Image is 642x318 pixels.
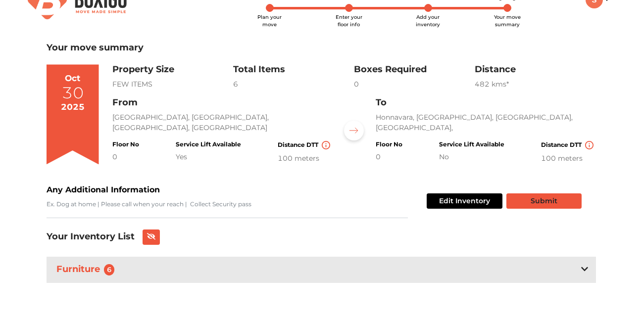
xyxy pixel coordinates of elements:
b: Any Additional Information [47,185,160,194]
span: Plan your move [257,14,282,28]
p: Honnavara, [GEOGRAPHIC_DATA], [GEOGRAPHIC_DATA], [GEOGRAPHIC_DATA], [376,112,595,133]
div: Yes [176,152,241,162]
div: Oct [65,72,80,85]
div: 0 [376,152,402,162]
h4: Service Lift Available [176,141,241,148]
h3: To [376,97,595,108]
div: 0 [112,152,139,162]
h3: Your move summary [47,43,596,53]
span: Add your inventory [416,14,440,28]
h4: Floor No [376,141,402,148]
p: [GEOGRAPHIC_DATA], [GEOGRAPHIC_DATA], [GEOGRAPHIC_DATA], [GEOGRAPHIC_DATA] [112,112,332,133]
span: 6 [104,264,115,275]
h3: Your Inventory List [47,231,135,242]
button: Edit Inventory [427,193,502,209]
h4: Floor No [112,141,139,148]
h3: Boxes Required [354,64,475,75]
div: 0 [354,79,475,90]
h4: Distance DTT [278,141,332,149]
div: 482 km s* [475,79,595,90]
span: Your move summary [494,14,521,28]
div: No [439,152,504,162]
h3: Distance [475,64,595,75]
div: 100 meters [278,153,332,164]
button: Submit [506,193,582,209]
h4: Service Lift Available [439,141,504,148]
div: 30 [62,85,84,101]
h3: From [112,97,332,108]
div: 2025 [61,101,85,114]
span: Enter your floor info [336,14,362,28]
div: 100 meters [541,153,595,164]
h3: Property Size [112,64,233,75]
h3: Total Items [233,64,354,75]
h3: Furniture [54,262,121,277]
div: 6 [233,79,354,90]
h4: Distance DTT [541,141,595,149]
div: FEW ITEMS [112,79,233,90]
